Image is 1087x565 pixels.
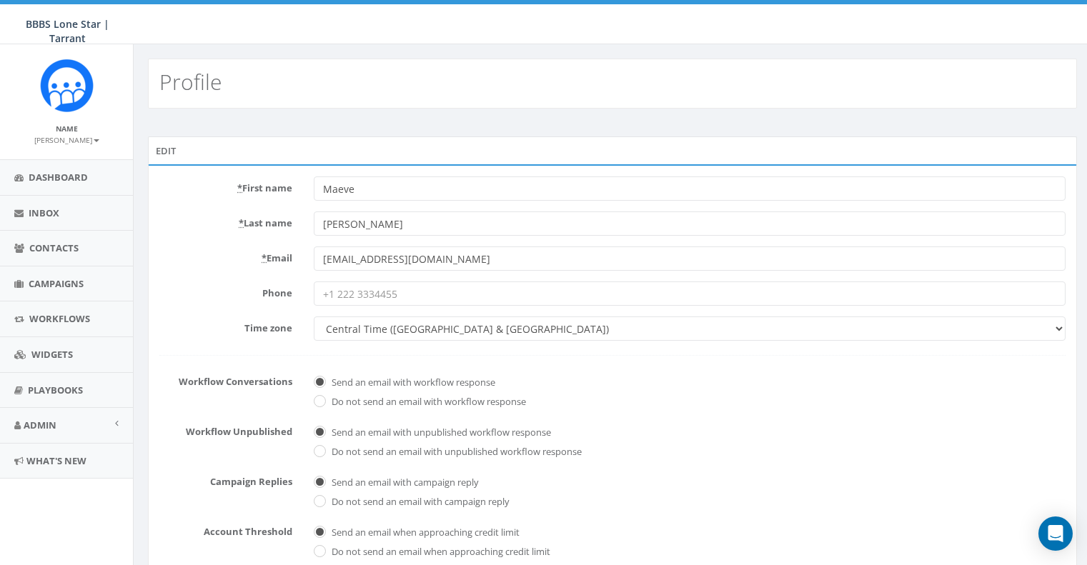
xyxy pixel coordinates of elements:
[34,133,99,146] a: [PERSON_NAME]
[149,520,303,539] label: Account Threshold
[262,251,267,264] abbr: required
[29,277,84,290] span: Campaigns
[149,211,303,230] label: Last name
[29,312,90,325] span: Workflows
[149,246,303,265] label: Email
[149,281,303,300] label: Phone
[26,17,109,45] span: BBBS Lone Star | Tarrant
[328,476,479,490] label: Send an email with campaign reply
[26,454,86,467] span: What's New
[149,176,303,195] label: First name
[34,135,99,145] small: [PERSON_NAME]
[29,206,59,219] span: Inbox
[40,59,94,112] img: Rally_Corp_Icon_1.png
[159,70,222,94] h2: Profile
[28,384,83,396] span: Playbooks
[148,136,1077,165] div: Edit
[328,395,526,409] label: Do not send an email with workflow response
[1038,516,1073,551] div: Open Intercom Messenger
[328,495,510,509] label: Do not send an email with campaign reply
[29,241,79,254] span: Contacts
[56,124,78,134] small: Name
[24,419,56,431] span: Admin
[149,420,303,439] label: Workflow Unpublished
[149,370,303,389] label: Workflow Conversations
[31,348,73,361] span: Widgets
[149,316,303,335] label: Time zone
[328,545,550,559] label: Do not send an email when approaching credit limit
[328,526,520,540] label: Send an email when approaching credit limit
[328,445,582,459] label: Do not send an email with unpublished workflow response
[239,216,244,229] abbr: required
[29,171,88,184] span: Dashboard
[328,426,551,440] label: Send an email with unpublished workflow response
[328,376,495,390] label: Send an email with workflow response
[314,281,1066,306] input: +1 222 3334455
[149,470,303,489] label: Campaign Replies
[237,181,242,194] abbr: required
